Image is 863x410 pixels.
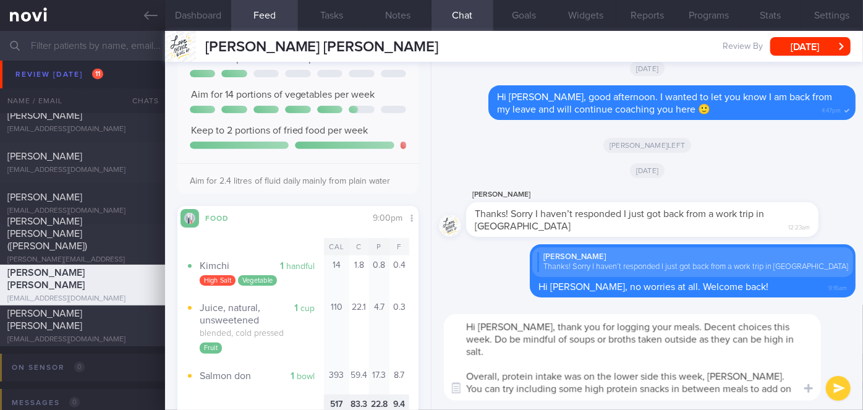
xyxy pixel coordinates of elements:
span: 4:47pm [822,103,841,115]
span: [PERSON_NAME] [PERSON_NAME] [7,309,82,331]
span: [PERSON_NAME] [PERSON_NAME] ([PERSON_NAME]) [7,216,87,251]
span: [PERSON_NAME] [7,111,82,121]
button: 1 cup Juice, natural, unsweetened blended, cold pressed Fruit [187,297,325,365]
div: Vegetable [238,275,277,286]
span: Thanks! Sorry I haven’t responded I just got back from a work trip in [GEOGRAPHIC_DATA] [475,209,764,231]
div: 14 [324,255,349,298]
div: Thanks! Sorry I haven’t responded I just got back from a work trip in [GEOGRAPHIC_DATA] [537,262,848,272]
div: [EMAIL_ADDRESS][DOMAIN_NAME] [7,84,158,93]
div: [EMAIL_ADDRESS][DOMAIN_NAME] [7,125,158,134]
span: 0 [74,362,85,372]
div: 110 [324,297,349,365]
span: [PERSON_NAME] [7,192,82,202]
div: P [369,238,389,255]
div: [EMAIL_ADDRESS][DOMAIN_NAME] [7,335,158,344]
span: Hi [PERSON_NAME], good afternoon. I wanted to let you know I am back from my leave and will conti... [497,92,832,114]
div: Salmon don [200,370,325,382]
div: [EMAIL_ADDRESS][DOMAIN_NAME] [7,294,158,304]
strong: 1 [294,303,298,313]
span: [DATE] [630,163,665,178]
div: [PERSON_NAME] [466,187,856,202]
div: C [349,238,369,255]
span: [PERSON_NAME] [7,152,82,161]
div: F [389,238,409,255]
span: [PERSON_NAME] [PERSON_NAME] [205,40,439,54]
div: 0.4 [389,255,409,298]
div: 0.3 [389,297,409,365]
strong: 1 [280,261,284,271]
span: 9:16am [828,281,847,293]
span: Hi [PERSON_NAME], no worries at all. Welcome back! [538,282,768,292]
strong: 1 [291,371,294,381]
div: Food [199,212,249,223]
div: Kimchi [200,260,325,272]
span: [PERSON_NAME] left [603,138,691,153]
div: [EMAIL_ADDRESS][DOMAIN_NAME] [7,166,158,175]
div: 4.7 [369,297,389,365]
span: [DATE] [630,61,665,76]
div: Juice, natural, unsweetened [200,302,325,327]
div: blended, cold pressed [200,328,325,340]
span: Aim for 2.4 litres of fluid daily mainly from plain water [190,177,391,186]
span: 12:23am [788,220,810,232]
span: Aim for 14 portions of vegetables per week [191,90,375,100]
div: High Salt [200,275,236,286]
span: Keep to 2 portions of fried food per week [191,126,368,135]
div: Cal [324,238,349,255]
div: 22.1 [349,297,369,365]
div: 1.8 [349,255,369,298]
div: [PERSON_NAME][EMAIL_ADDRESS][DOMAIN_NAME] [7,255,158,274]
span: [PERSON_NAME], ALEXA [7,70,117,80]
span: 9:00pm [373,214,402,223]
div: [EMAIL_ADDRESS][DOMAIN_NAME] [7,207,158,216]
small: bowl [297,372,315,381]
small: handful [286,262,315,271]
span: 0 [69,397,80,408]
button: [DATE] [770,37,851,56]
div: 0.8 [369,255,389,298]
div: Fruit [200,343,222,354]
button: 1 bowl Salmon don [187,365,325,395]
span: Review By [723,41,763,53]
div: 17.3 [369,365,389,395]
div: 393 [324,365,349,395]
div: On sensor [9,359,88,376]
small: cup [300,304,315,313]
span: [PERSON_NAME] [PERSON_NAME] [7,268,85,290]
div: 8.7 [389,365,409,395]
div: 59.4 [349,365,369,395]
div: [PERSON_NAME] [537,252,848,262]
button: 1 handful Kimchi High Salt Vegetable [187,255,325,298]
